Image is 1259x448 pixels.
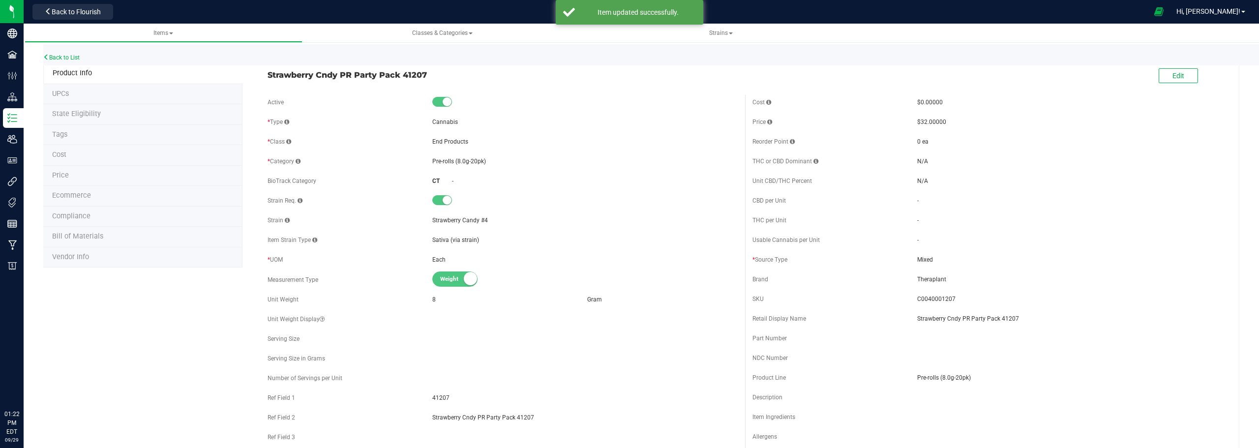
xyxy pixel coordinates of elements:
[268,217,290,224] span: Strain
[7,29,17,38] inline-svg: Company
[752,119,772,125] span: Price
[752,355,788,361] span: NDC Number
[268,197,302,204] span: Strain Req.
[432,177,452,185] div: CT
[752,99,771,106] span: Cost
[412,30,473,36] span: Classes & Categories
[268,237,317,243] span: Item Strain Type
[1172,72,1184,80] span: Edit
[917,178,928,184] span: N/A
[153,30,173,36] span: Items
[752,217,786,224] span: THC per Unit
[268,256,283,263] span: UOM
[7,92,17,102] inline-svg: Distribution
[1148,2,1170,21] span: Open Ecommerce Menu
[752,256,787,263] span: Source Type
[752,158,818,165] span: THC or CBD Dominant
[752,296,764,302] span: SKU
[268,158,300,165] span: Category
[917,99,943,106] span: $0.00000
[752,374,786,381] span: Product Line
[7,50,17,60] inline-svg: Facilities
[752,414,795,420] span: Item Ingredients
[917,237,919,243] span: -
[1159,68,1198,83] button: Edit
[268,355,325,362] span: Serving Size in Grams
[752,138,795,145] span: Reorder Point
[752,315,806,322] span: Retail Display Name
[7,134,17,144] inline-svg: Users
[7,219,17,229] inline-svg: Reports
[268,434,295,441] span: Ref Field 3
[917,197,919,204] span: -
[432,217,488,224] span: Strawberry Candy #4
[917,119,946,125] span: $32.00000
[752,276,768,283] span: Brand
[580,7,696,17] div: Item updated successfully.
[917,158,928,165] span: N/A
[432,158,486,165] span: Pre-rolls (8.0g-20pk)
[268,296,299,303] span: Unit Weight
[452,178,453,184] span: -
[268,276,318,283] span: Measurement Type
[917,255,1223,264] span: Mixed
[752,335,787,342] span: Part Number
[43,54,80,61] a: Back to List
[52,232,103,240] span: Bill of Materials
[268,335,300,342] span: Serving Size
[432,119,458,125] span: Cannabis
[52,191,91,200] span: Ecommerce
[432,138,468,145] span: End Products
[709,30,733,36] span: Strains
[7,113,17,123] inline-svg: Inventory
[440,272,484,286] span: Weight
[7,198,17,208] inline-svg: Tags
[53,69,92,77] span: Product Info
[752,433,777,440] span: Allergens
[4,436,19,444] p: 09/29
[268,178,316,184] span: BioTrack Category
[32,4,113,20] button: Back to Flourish
[432,393,738,402] span: 41207
[917,275,1223,284] span: Theraplant
[1176,7,1240,15] span: Hi, [PERSON_NAME]!
[432,296,436,303] span: 8
[7,71,17,81] inline-svg: Configuration
[52,90,69,98] span: Tag
[752,178,812,184] span: Unit CBD/THC Percent
[52,110,101,118] span: Tag
[7,177,17,186] inline-svg: Integrations
[917,138,929,145] span: 0 ea
[752,237,820,243] span: Usable Cannabis per Unit
[320,316,325,322] i: Custom display text for unit weight (e.g., '1.25 g', '1 gram (0.035 oz)', '1 cookie (10mg THC)')
[917,314,1223,323] span: Strawberry Cndy PR Party Pack 41207
[7,240,17,250] inline-svg: Manufacturing
[917,295,1223,303] span: C0040001207
[52,171,69,179] span: Price
[52,253,89,261] span: Vendor Info
[52,8,101,16] span: Back to Flourish
[917,217,919,224] span: -
[268,119,289,125] span: Type
[268,99,284,106] span: Active
[52,212,90,220] span: Compliance
[268,414,295,421] span: Ref Field 2
[268,138,291,145] span: Class
[52,130,67,139] span: Tag
[432,413,738,422] span: Strawberry Cndy PR Party Pack 41207
[268,69,738,81] span: Strawberry Cndy PR Party Pack 41207
[7,261,17,271] inline-svg: Billing
[432,256,446,263] span: Each
[4,410,19,436] p: 01:22 PM EDT
[752,197,786,204] span: CBD per Unit
[7,155,17,165] inline-svg: User Roles
[268,316,325,323] span: Unit Weight Display
[917,373,1223,382] span: Pre-rolls (8.0g-20pk)
[752,394,782,401] span: Description
[268,375,342,382] span: Number of Servings per Unit
[432,237,479,243] span: Sativa (via strain)
[268,394,295,401] span: Ref Field 1
[52,150,66,159] span: Cost
[587,296,602,303] span: Gram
